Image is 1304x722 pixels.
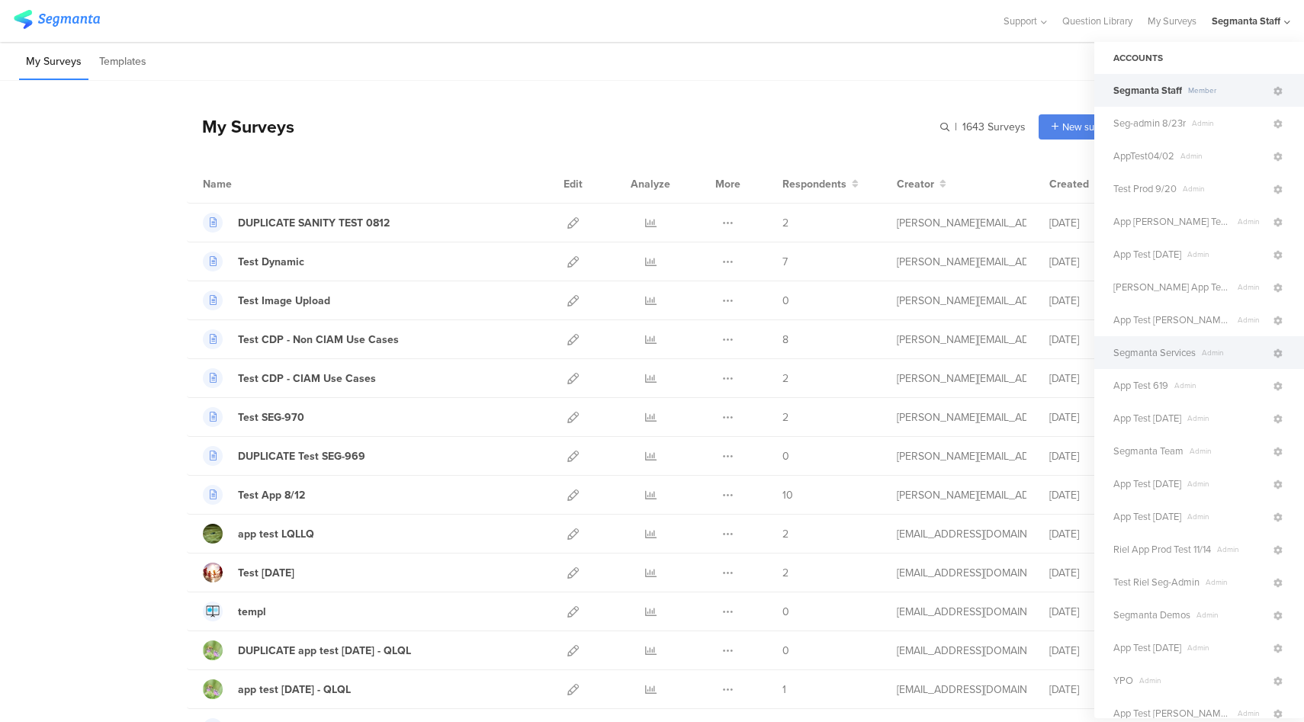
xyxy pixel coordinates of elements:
span: 0 [782,643,789,659]
span: 7 [782,254,788,270]
span: Admin [1177,183,1271,194]
span: App Test 2/8/24 [1113,247,1181,262]
div: raymund@segmanta.com [897,215,1026,231]
span: YPO [1113,673,1133,688]
div: Name [203,176,294,192]
div: Test Image Upload [238,293,330,309]
div: Test 08.12.25 [238,565,294,581]
span: App Test 7.23.24 [1113,640,1181,655]
button: Created [1049,176,1101,192]
span: New survey [1062,120,1112,134]
span: Admin [1181,478,1271,489]
div: templ [238,604,266,620]
button: Respondents [782,176,859,192]
span: | [952,119,959,135]
a: Test CDP - Non CIAM Use Cases [203,329,399,349]
span: Admin [1181,511,1271,522]
div: raymund@segmanta.com [897,254,1026,270]
span: Admin [1211,544,1271,555]
span: Segmanta Services [1113,345,1196,360]
div: [DATE] [1049,643,1141,659]
span: Riel App Test - 1/10/24 [1113,280,1232,294]
div: [DATE] [1049,682,1141,698]
span: App Test 3.24.25 [1113,411,1181,425]
div: DUPLICATE SANITY TEST 0812 [238,215,390,231]
span: App Test 619 [1113,378,1168,393]
span: Support [1004,14,1037,28]
span: Admin [1232,708,1271,719]
span: Riel App Prod Test 11/14 [1113,542,1211,557]
span: Admin [1174,150,1271,162]
div: Segmanta Staff [1212,14,1280,28]
span: 1643 Surveys [962,119,1026,135]
span: Segmanta Staff [1113,83,1182,98]
div: Test SEG-970 [238,409,304,425]
span: 0 [782,604,789,620]
div: [DATE] [1049,409,1141,425]
span: 2 [782,565,789,581]
div: [DATE] [1049,293,1141,309]
span: App Test 2.28.24 [1113,509,1181,524]
a: app test [DATE] - QLQL [203,679,351,699]
div: [DATE] [1049,332,1141,348]
span: 8 [782,332,789,348]
span: Seg-admin 8/23r [1113,116,1186,130]
div: raymund@segmanta.com [897,371,1026,387]
a: DUPLICATE app test [DATE] - QLQL [203,640,411,660]
a: Test Image Upload [203,290,330,310]
div: [DATE] [1049,215,1141,231]
div: [DATE] [1049,254,1141,270]
span: Admin [1200,576,1271,588]
div: My Surveys [187,114,294,140]
div: raymund@segmanta.com [897,487,1026,503]
span: Segmanta Demos [1113,608,1190,622]
span: 2 [782,215,789,231]
div: eliran@segmanta.com [897,604,1026,620]
span: Member [1182,85,1271,96]
span: Admin [1232,281,1271,293]
div: ACCOUNTS [1094,45,1304,71]
img: segmanta logo [14,10,100,29]
a: Test CDP - CIAM Use Cases [203,368,376,388]
button: Creator [897,176,946,192]
span: AppTest04/02 [1113,149,1174,163]
span: Admin [1181,412,1271,424]
div: Analyze [628,165,673,203]
div: eliran@segmanta.com [897,526,1026,542]
span: App Test Riel 10.07.24 [1113,313,1232,327]
div: eliran@segmanta.com [897,682,1026,698]
span: Admin [1181,642,1271,653]
span: Admin [1196,347,1271,358]
div: app test LQLLQ [238,526,314,542]
div: [DATE] [1049,526,1141,542]
span: Test Riel Seg-Admin [1113,575,1200,589]
a: Test SEG-970 [203,407,304,427]
span: 10 [782,487,793,503]
span: Creator [897,176,934,192]
span: App Test 7/9/24 [1113,477,1181,491]
span: 2 [782,409,789,425]
div: eliran@segmanta.com [897,643,1026,659]
span: Admin [1133,675,1271,686]
div: Test Dynamic [238,254,304,270]
div: raymund@segmanta.com [897,332,1026,348]
a: DUPLICATE Test SEG-969 [203,446,365,466]
div: More [711,165,744,203]
a: Test [DATE] [203,563,294,582]
span: Admin [1186,117,1271,129]
span: Admin [1190,609,1271,621]
div: app test 12 aug 25 - QLQL [238,682,351,698]
li: Templates [92,44,153,80]
div: [DATE] [1049,371,1141,387]
a: app test LQLLQ [203,524,314,544]
div: [DATE] [1049,565,1141,581]
a: Test Dynamic [203,252,304,271]
span: Admin [1232,216,1271,227]
span: Admin [1181,249,1271,260]
div: [DATE] [1049,448,1141,464]
span: Test Prod 9/20 [1113,181,1177,196]
div: Test CDP - CIAM Use Cases [238,371,376,387]
li: My Surveys [19,44,88,80]
div: raymund@segmanta.com [897,409,1026,425]
span: Admin [1168,380,1271,391]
